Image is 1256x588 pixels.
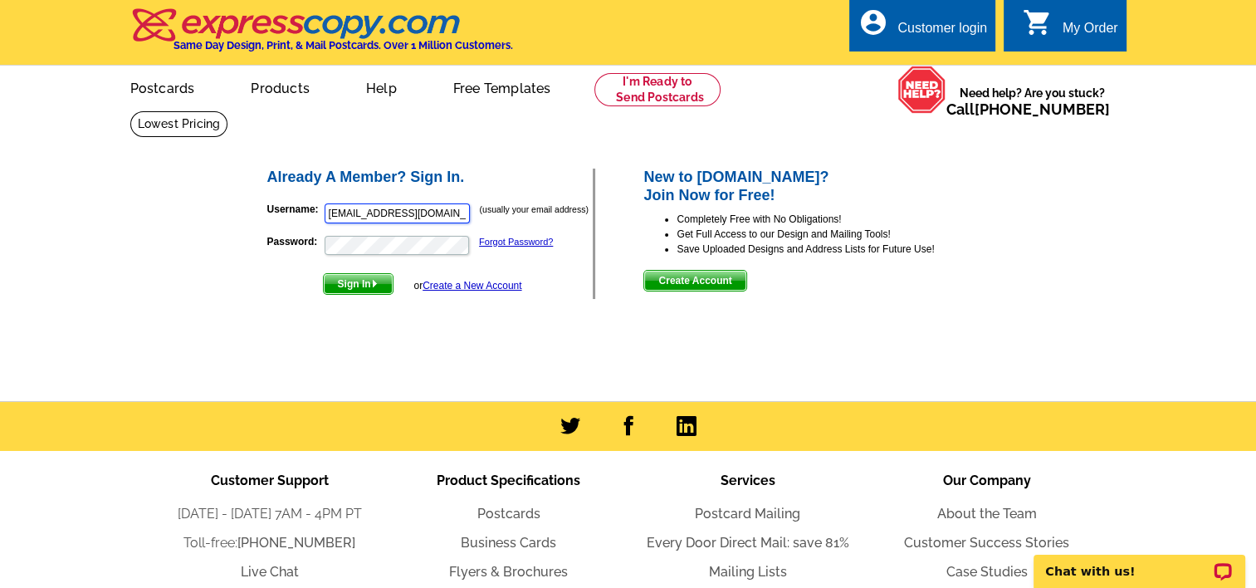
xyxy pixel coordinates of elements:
span: Customer Support [211,473,329,488]
img: help [897,66,946,114]
div: or [413,278,521,293]
h2: Already A Member? Sign In. [267,169,594,187]
a: Business Cards [461,535,556,551]
a: Help [340,67,423,106]
a: About the Team [937,506,1037,522]
span: Sign In [324,274,393,294]
span: Call [946,100,1110,118]
li: Get Full Access to our Design and Mailing Tools! [677,227,991,242]
i: account_circle [858,7,887,37]
span: Services [721,473,775,488]
li: Save Uploaded Designs and Address Lists for Future Use! [677,242,991,257]
a: Postcards [477,506,540,522]
a: Forgot Password? [479,237,553,247]
li: [DATE] - [DATE] 7AM - 4PM PT [150,504,389,524]
button: Create Account [643,270,746,292]
span: Product Specifications [437,473,580,488]
span: Our Company [943,473,1031,488]
a: Create a New Account [423,280,521,292]
a: [PHONE_NUMBER] [237,535,355,551]
a: account_circle Customer login [858,18,987,39]
li: Toll-free: [150,533,389,553]
a: Products [224,67,336,106]
img: button-next-arrow-white.png [371,280,379,287]
div: Customer login [897,21,987,44]
a: Customer Success Stories [904,535,1069,551]
a: Postcards [104,67,222,106]
a: shopping_cart My Order [1023,18,1118,39]
iframe: LiveChat chat widget [1023,536,1256,588]
a: Same Day Design, Print, & Mail Postcards. Over 1 Million Customers. [130,20,513,51]
h4: Same Day Design, Print, & Mail Postcards. Over 1 Million Customers. [173,39,513,51]
label: Username: [267,202,323,217]
span: Create Account [644,271,745,291]
span: Need help? Are you stuck? [946,85,1118,118]
li: Completely Free with No Obligations! [677,212,991,227]
small: (usually your email address) [480,204,589,214]
a: Every Door Direct Mail: save 81% [647,535,849,551]
div: My Order [1063,21,1118,44]
i: shopping_cart [1023,7,1053,37]
button: Sign In [323,273,393,295]
a: Free Templates [427,67,578,106]
a: Postcard Mailing [695,506,800,522]
h2: New to [DOMAIN_NAME]? Join Now for Free! [643,169,991,204]
label: Password: [267,234,323,249]
a: Flyers & Brochures [449,564,568,580]
a: Live Chat [241,564,299,580]
a: [PHONE_NUMBER] [975,100,1110,118]
a: Case Studies [946,564,1028,580]
a: Mailing Lists [709,564,787,580]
